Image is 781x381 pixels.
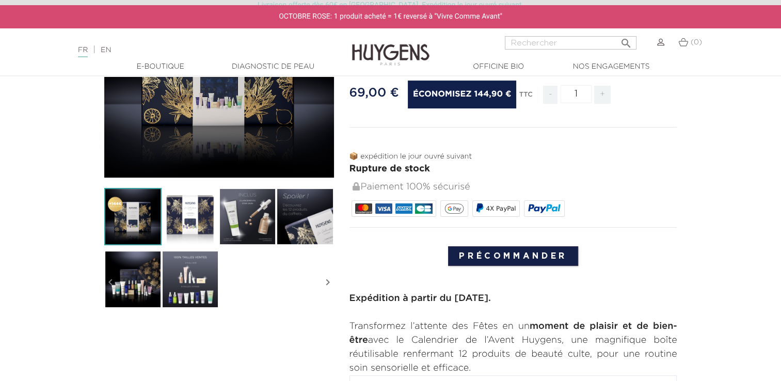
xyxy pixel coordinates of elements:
[355,203,372,214] img: MASTERCARD
[349,87,399,99] span: 69,00 €
[349,151,677,162] p: 📦 expédition le jour ouvré suivant
[620,34,632,46] i: 
[444,203,464,214] img: google_pay
[349,308,534,317] strong: HuygENs Paris Beauty Advent Calendar
[349,294,491,303] strong: Expédition à partir du [DATE].
[104,257,117,308] i: 
[353,182,360,190] img: Paiement 100% sécurisé
[221,61,325,72] a: Diagnostic de peau
[561,85,592,103] input: Quantité
[505,36,636,50] input: Rechercher
[73,44,317,56] div: |
[104,188,162,245] img: Le Calendrier de L'Avent
[691,39,702,46] span: (0)
[594,86,611,104] span: +
[109,61,212,72] a: E-Boutique
[408,81,516,108] span: Économisez 144,90 €
[375,203,392,214] img: VISA
[101,46,111,54] a: EN
[395,203,412,214] img: AMEX
[519,84,533,112] div: TTC
[349,164,430,173] span: Rupture de stock
[415,203,432,214] img: CB_NATIONALE
[322,257,334,308] i: 
[543,86,557,104] span: -
[617,33,635,47] button: 
[447,61,550,72] a: Officine Bio
[352,176,677,198] div: Paiement 100% sécurisé
[352,27,429,67] img: Huygens
[349,320,677,375] p: Transformez l’attente des Fêtes en un avec le Calendrier de l’Avent Huygens, une magnifique boîte...
[560,61,663,72] a: Nos engagements
[486,205,516,212] span: 4X PayPal
[78,46,88,57] a: FR
[448,246,578,266] input: Précommander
